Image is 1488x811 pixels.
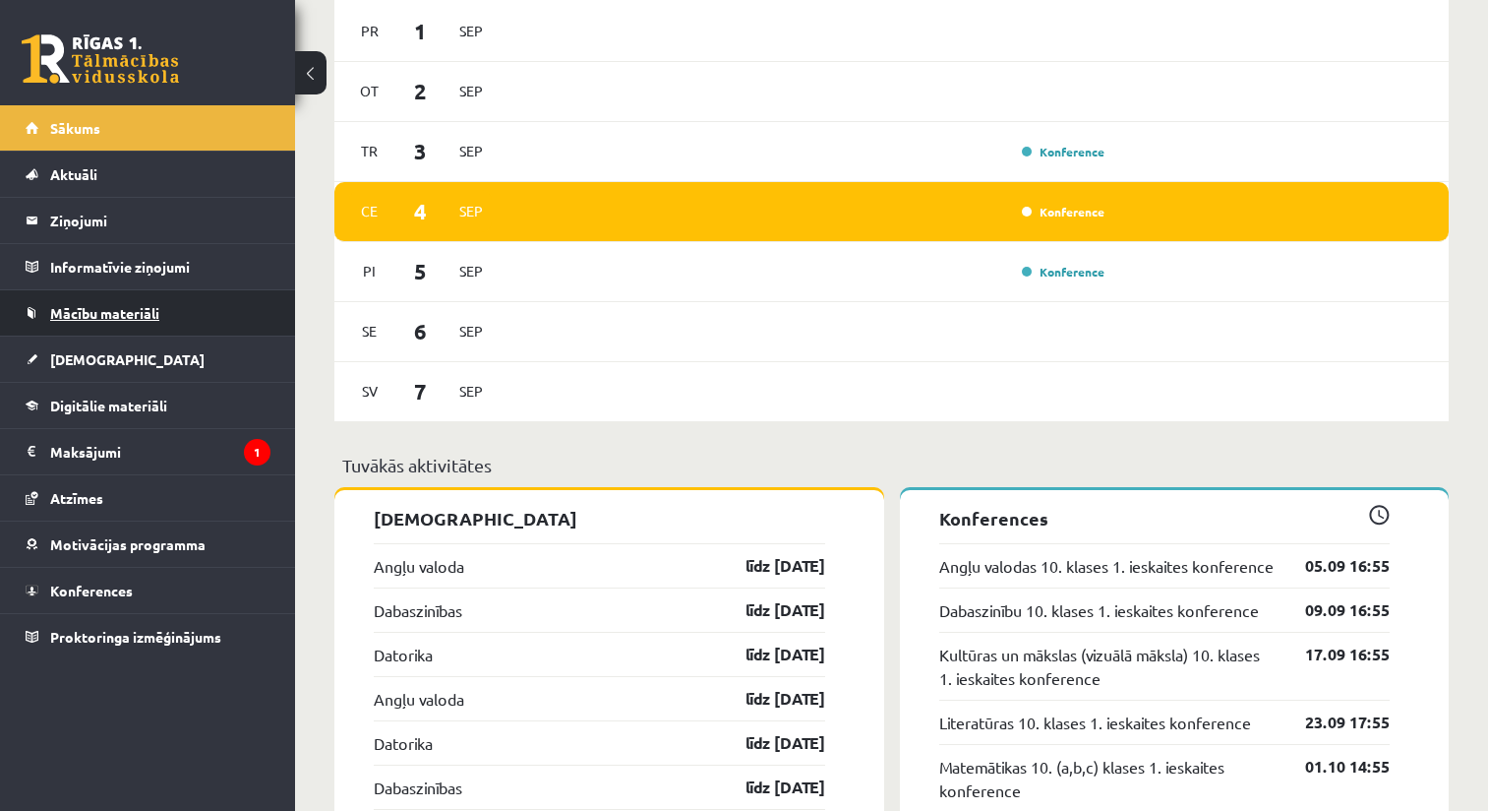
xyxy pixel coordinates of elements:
[939,554,1274,578] a: Angļu valodas 10. klases 1. ieskaites konference
[22,34,179,84] a: Rīgas 1. Tālmācības vidusskola
[1022,264,1104,280] a: Konference
[450,376,492,406] span: Sep
[450,316,492,346] span: Sep
[50,119,100,137] span: Sākums
[50,304,159,322] span: Mācību materiāli
[374,643,433,666] a: Datorika
[450,76,492,106] span: Sep
[349,316,390,346] span: Se
[26,475,270,521] a: Atzīmes
[26,244,270,289] a: Informatīvie ziņojumi
[1276,643,1390,666] a: 17.09 16:55
[26,614,270,659] a: Proktoringa izmēģinājums
[26,152,270,197] a: Aktuāli
[939,598,1259,622] a: Dabaszinību 10. klases 1. ieskaites konference
[711,598,825,622] a: līdz [DATE]
[374,731,433,755] a: Datorika
[450,196,492,226] span: Sep
[26,568,270,613] a: Konferences
[26,429,270,474] a: Maksājumi1
[50,429,270,474] legend: Maksājumi
[374,505,825,531] p: [DEMOGRAPHIC_DATA]
[390,375,451,407] span: 7
[1022,144,1104,159] a: Konference
[374,687,464,711] a: Angļu valoda
[50,397,167,414] span: Digitālie materiāli
[244,439,270,466] i: 1
[711,643,825,666] a: līdz [DATE]
[390,255,451,287] span: 5
[26,198,270,243] a: Ziņojumi
[26,105,270,151] a: Sākums
[349,256,390,286] span: Pi
[1276,755,1390,779] a: 01.10 14:55
[1276,554,1390,578] a: 05.09 16:55
[1276,598,1390,622] a: 09.09 16:55
[342,452,1441,478] p: Tuvākās aktivitātes
[349,376,390,406] span: Sv
[939,755,1277,802] a: Matemātikas 10. (a,b,c) klases 1. ieskaites konference
[1022,204,1104,219] a: Konference
[26,290,270,336] a: Mācību materiāli
[26,337,270,382] a: [DEMOGRAPHIC_DATA]
[1276,711,1390,734] a: 23.09 17:55
[50,535,206,553] span: Motivācijas programma
[50,244,270,289] legend: Informatīvie ziņojumi
[374,554,464,578] a: Angļu valoda
[50,582,133,599] span: Konferences
[50,350,205,368] span: [DEMOGRAPHIC_DATA]
[450,256,492,286] span: Sep
[349,136,390,166] span: Tr
[349,76,390,106] span: Ot
[711,554,825,578] a: līdz [DATE]
[711,776,825,799] a: līdz [DATE]
[711,687,825,711] a: līdz [DATE]
[390,315,451,347] span: 6
[939,643,1277,690] a: Kultūras un mākslas (vizuālā māksla) 10. klases 1. ieskaites konference
[374,776,462,799] a: Dabaszinības
[939,711,1251,734] a: Literatūras 10. klases 1. ieskaites konference
[50,165,97,183] span: Aktuāli
[711,731,825,755] a: līdz [DATE]
[450,16,492,46] span: Sep
[50,198,270,243] legend: Ziņojumi
[390,195,451,227] span: 4
[50,489,103,507] span: Atzīmes
[390,75,451,107] span: 2
[450,136,492,166] span: Sep
[939,505,1391,531] p: Konferences
[349,16,390,46] span: Pr
[390,135,451,167] span: 3
[26,383,270,428] a: Digitālie materiāli
[390,15,451,47] span: 1
[26,522,270,567] a: Motivācijas programma
[349,196,390,226] span: Ce
[50,628,221,646] span: Proktoringa izmēģinājums
[374,598,462,622] a: Dabaszinības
